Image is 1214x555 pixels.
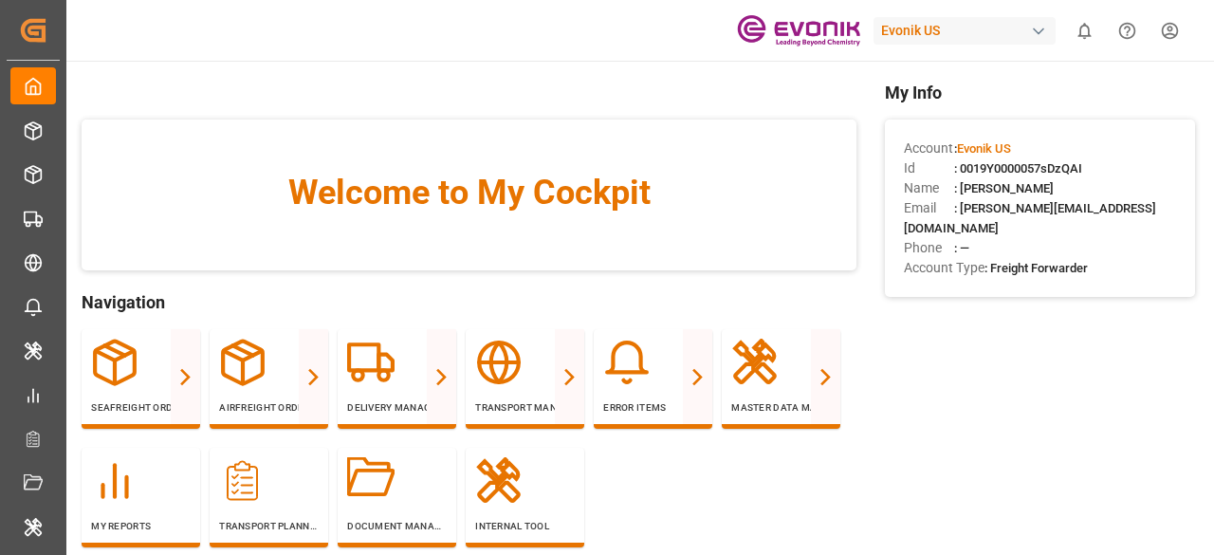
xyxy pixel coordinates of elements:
[82,289,856,315] span: Navigation
[603,400,703,415] p: Error Items
[954,181,1054,195] span: : [PERSON_NAME]
[904,238,954,258] span: Phone
[475,519,575,533] p: Internal Tool
[347,519,447,533] p: Document Management
[874,12,1063,48] button: Evonik US
[219,400,319,415] p: Airfreight Order Management
[957,141,1011,156] span: Evonik US
[954,141,1011,156] span: :
[737,14,860,47] img: Evonik-brand-mark-Deep-Purple-RGB.jpeg_1700498283.jpeg
[219,519,319,533] p: Transport Planner
[984,261,1088,275] span: : Freight Forwarder
[731,400,831,415] p: Master Data Management
[91,400,191,415] p: Seafreight Order Management
[1106,9,1149,52] button: Help Center
[954,161,1082,176] span: : 0019Y0000057sDzQAI
[904,178,954,198] span: Name
[904,198,954,218] span: Email
[1063,9,1106,52] button: show 0 new notifications
[904,258,984,278] span: Account Type
[874,17,1056,45] div: Evonik US
[120,167,819,218] span: Welcome to My Cockpit
[904,139,954,158] span: Account
[91,519,191,533] p: My Reports
[347,400,447,415] p: Delivery Management
[904,201,1156,235] span: : [PERSON_NAME][EMAIL_ADDRESS][DOMAIN_NAME]
[954,241,969,255] span: : —
[475,400,575,415] p: Transport Management
[904,158,954,178] span: Id
[885,80,1195,105] span: My Info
